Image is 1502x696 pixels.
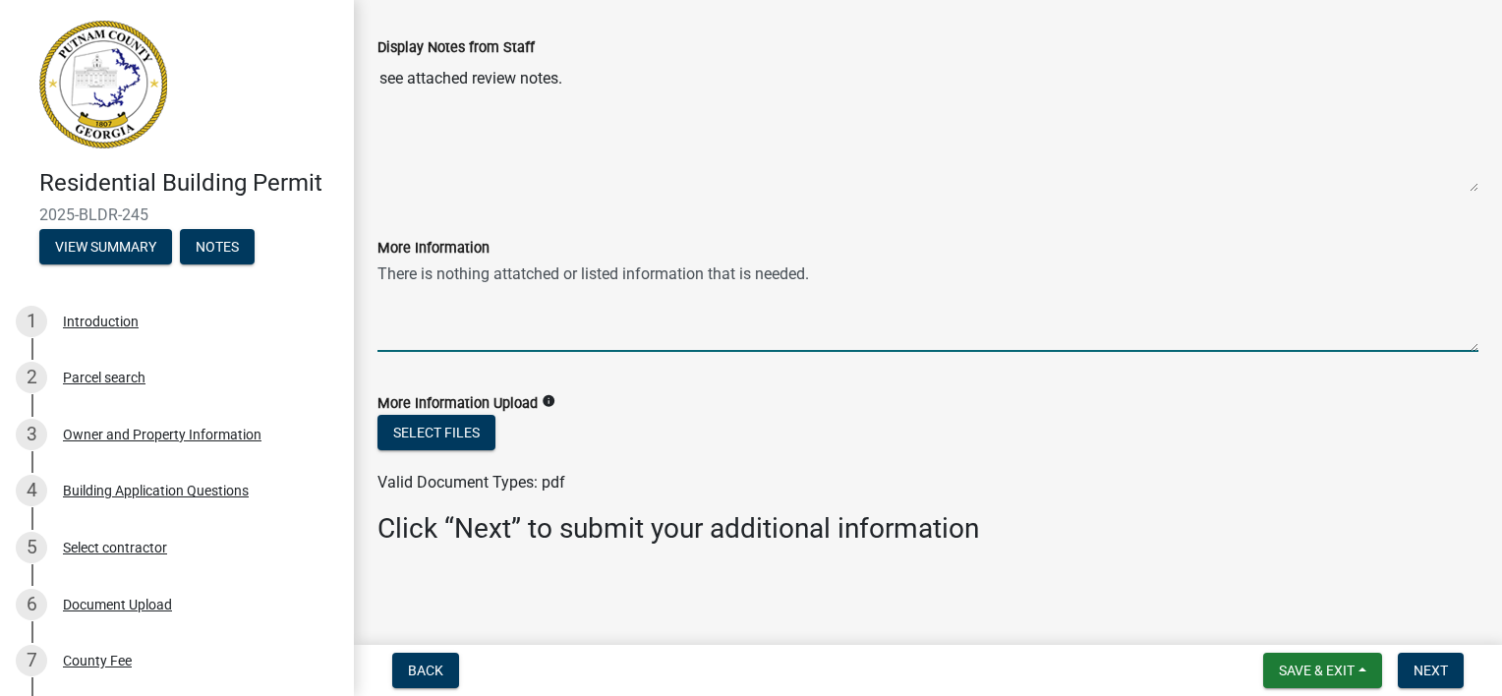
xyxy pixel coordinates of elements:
[16,306,47,337] div: 1
[1279,663,1355,678] span: Save & Exit
[408,663,443,678] span: Back
[392,653,459,688] button: Back
[16,589,47,620] div: 6
[1263,653,1382,688] button: Save & Exit
[16,475,47,506] div: 4
[63,315,139,328] div: Introduction
[377,473,565,492] span: Valid Document Types: pdf
[39,205,315,224] span: 2025-BLDR-245
[63,371,145,384] div: Parcel search
[377,41,535,55] label: Display Notes from Staff
[63,428,261,441] div: Owner and Property Information
[39,169,338,198] h4: Residential Building Permit
[16,532,47,563] div: 5
[377,397,538,411] label: More Information Upload
[39,21,167,148] img: Putnam County, Georgia
[63,541,167,554] div: Select contractor
[377,415,495,450] button: Select files
[16,419,47,450] div: 3
[1398,653,1464,688] button: Next
[180,229,255,264] button: Notes
[63,598,172,611] div: Document Upload
[377,242,490,256] label: More Information
[1414,663,1448,678] span: Next
[39,240,172,256] wm-modal-confirm: Summary
[39,229,172,264] button: View Summary
[377,59,1478,193] textarea: see attached review notes.
[542,394,555,408] i: info
[63,484,249,497] div: Building Application Questions
[16,362,47,393] div: 2
[63,654,132,667] div: County Fee
[180,240,255,256] wm-modal-confirm: Notes
[377,512,1478,546] h3: Click “Next” to submit your additional information
[16,645,47,676] div: 7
